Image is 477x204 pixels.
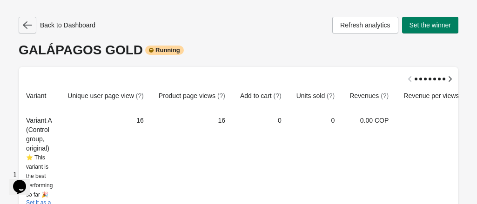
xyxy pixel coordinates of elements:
th: Variant [19,84,60,108]
span: Revenue per views [403,92,469,99]
span: Product page views [159,92,225,99]
span: (?) [136,92,144,99]
span: (?) [327,92,335,99]
span: Add to cart [240,92,282,99]
span: Revenues [349,92,389,99]
span: Set the winner [410,21,451,29]
span: Unique user page view [67,92,143,99]
button: Set the winner [402,17,459,33]
div: GALÁPAGOS GOLD [19,43,458,58]
span: (?) [217,92,225,99]
span: (?) [274,92,282,99]
div: Running [145,46,184,55]
div: Back to Dashboard [19,17,95,33]
button: Refresh analytics [332,17,398,33]
span: (?) [381,92,389,99]
span: Units sold [296,92,335,99]
span: Refresh analytics [340,21,390,29]
iframe: chat widget [9,167,39,195]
